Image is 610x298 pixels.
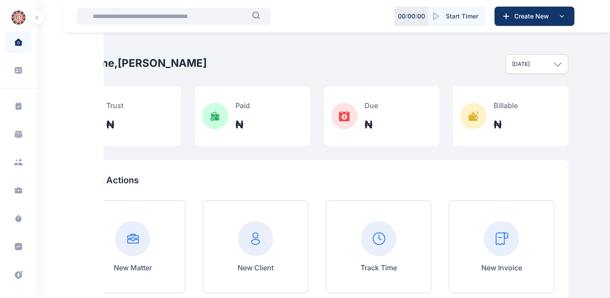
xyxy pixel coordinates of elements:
[106,100,123,111] p: Trust
[481,262,522,273] p: New Invoice
[80,174,554,186] p: Quick Actions
[494,7,574,26] button: Create New
[446,12,478,21] span: Start Timer
[235,118,250,132] h2: ₦
[398,12,425,21] p: 00 : 00 : 00
[428,7,485,26] button: Start Timer
[66,56,207,70] h2: Welcome, [PERSON_NAME]
[511,12,556,21] span: Create New
[512,61,530,68] p: [DATE]
[114,262,152,273] p: New Matter
[235,100,250,111] p: Paid
[494,118,518,132] h2: ₦
[365,118,378,132] h2: ₦
[361,262,397,273] p: Track Time
[365,100,378,111] p: Due
[494,100,518,111] p: Billable
[106,118,123,132] h2: ₦
[238,262,274,273] p: New Client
